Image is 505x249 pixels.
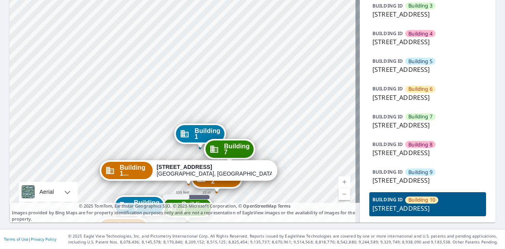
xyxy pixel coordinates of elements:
[408,196,435,204] span: Building 10
[339,176,350,188] a: Current Level 18, Zoom In
[37,182,56,202] div: Aerial
[4,236,28,242] a: Terms of Use
[372,204,483,213] p: [STREET_ADDRESS]
[134,200,159,212] span: Building 5
[372,168,403,175] p: BUILDING ID
[339,188,350,200] a: Current Level 18, Zoom Out
[372,30,403,37] p: BUILDING ID
[372,113,403,120] p: BUILDING ID
[79,203,291,210] span: © 2025 TomTom, Earthstar Geographics SIO, © 2025 Microsoft Corporation, ©
[372,148,483,157] p: [STREET_ADDRESS]
[372,120,483,130] p: [STREET_ADDRESS]
[408,168,432,176] span: Building 9
[4,237,56,242] p: |
[372,2,403,9] p: BUILDING ID
[372,9,483,19] p: [STREET_ADDRESS]
[243,203,276,209] a: OpenStreetMap
[408,141,432,148] span: Building 8
[224,143,250,155] span: Building 7
[372,85,403,92] p: BUILDING ID
[9,203,360,223] p: Images provided by Bing Maps are for property identification purposes only and are not a represen...
[408,2,432,9] span: Building 3
[120,165,149,176] span: Building 1...
[157,164,272,177] div: [GEOGRAPHIC_DATA], [GEOGRAPHIC_DATA] 23229
[19,182,78,202] div: Aerial
[372,196,403,203] p: BUILDING ID
[31,236,56,242] a: Privacy Policy
[408,113,432,120] span: Building 7
[68,233,501,245] p: © 2025 Eagle View Technologies, Inc. and Pictometry International Corp. All Rights Reserved. Repo...
[372,93,483,102] p: [STREET_ADDRESS]
[372,65,483,74] p: [STREET_ADDRESS]
[157,164,212,170] strong: [STREET_ADDRESS]
[372,176,483,185] p: [STREET_ADDRESS]
[174,124,226,148] div: Dropped pin, building Building 1, Commercial property, 9614 River Road Richmond, VA 23229
[99,160,277,185] div: Dropped pin, building Building 10, Commercial property, 9614 River Road Richmond, VA 23229
[372,37,483,47] p: [STREET_ADDRESS]
[204,139,255,163] div: Dropped pin, building Building 7, Commercial property, 9614 River Road Richmond, VA 23229
[195,128,220,140] span: Building 1
[278,203,291,209] a: Terms
[408,30,432,37] span: Building 4
[162,197,213,221] div: Dropped pin, building Building 3, Commercial property, 9614 River Road Richmond, VA 23229
[114,195,165,220] div: Dropped pin, building Building 5, Commercial property, 9614 River Road Richmond, VA 23229
[182,201,208,213] span: Building 3
[408,58,432,65] span: Building 5
[372,58,403,64] p: BUILDING ID
[372,141,403,148] p: BUILDING ID
[408,85,432,93] span: Building 6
